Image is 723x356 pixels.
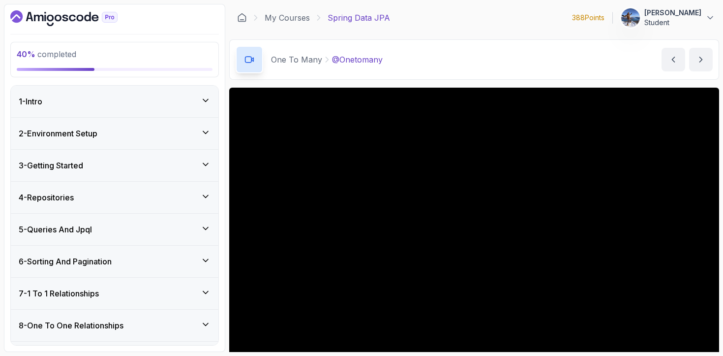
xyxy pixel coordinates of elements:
p: @Onetomany [332,54,383,65]
button: 1-Intro [11,86,218,117]
h3: 4 - Repositories [19,192,74,203]
h3: 1 - Intro [19,96,42,107]
p: 388 Points [572,13,604,23]
p: Student [644,18,701,28]
button: 7-1 To 1 Relationships [11,278,218,309]
button: next content [689,48,713,71]
button: 2-Environment Setup [11,118,218,149]
p: One To Many [271,54,322,65]
a: Dashboard [237,13,247,23]
button: user profile image[PERSON_NAME]Student [621,8,715,28]
a: My Courses [265,12,310,24]
h3: 6 - Sorting And Pagination [19,256,112,267]
span: 40 % [17,49,35,59]
h3: 7 - 1 To 1 Relationships [19,288,99,299]
p: Spring Data JPA [328,12,390,24]
h3: 3 - Getting Started [19,160,83,171]
h3: 2 - Environment Setup [19,128,97,139]
a: Dashboard [10,10,140,26]
button: 6-Sorting And Pagination [11,246,218,277]
img: user profile image [621,8,640,27]
button: 4-Repositories [11,182,218,213]
p: [PERSON_NAME] [644,8,701,18]
button: 5-Queries And Jpql [11,214,218,245]
button: 3-Getting Started [11,150,218,181]
button: previous content [662,48,685,71]
h3: 8 - One To One Relationships [19,320,123,331]
h3: 5 - Queries And Jpql [19,224,92,235]
button: 8-One To One Relationships [11,310,218,341]
span: completed [17,49,76,59]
